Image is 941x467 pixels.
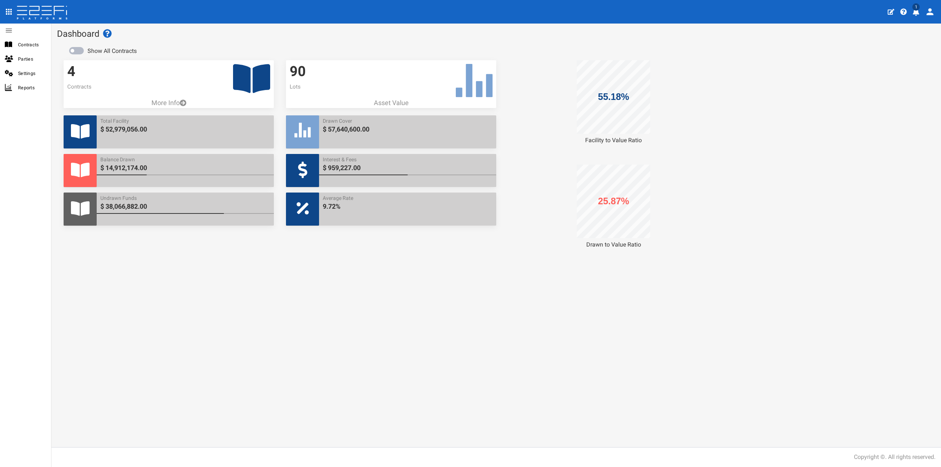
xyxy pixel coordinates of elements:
[67,64,270,79] h3: 4
[290,83,493,91] p: Lots
[67,83,270,91] p: Contracts
[290,64,493,79] h3: 90
[100,163,270,173] span: $ 14,912,174.00
[100,156,270,163] span: Balance Drawn
[100,125,270,134] span: $ 52,979,056.00
[87,47,137,55] label: Show All Contracts
[323,156,493,163] span: Interest & Fees
[100,202,270,211] span: $ 38,066,882.00
[323,202,493,211] span: 9.72%
[323,163,493,173] span: $ 959,227.00
[323,125,493,134] span: $ 57,640,600.00
[323,117,493,125] span: Drawn Cover
[18,69,45,78] span: Settings
[508,136,719,145] div: Facility to Value Ratio
[57,29,935,39] h1: Dashboard
[18,83,45,92] span: Reports
[854,453,935,461] div: Copyright ©. All rights reserved.
[18,40,45,49] span: Contracts
[64,98,274,108] a: More Info
[323,194,493,202] span: Average Rate
[100,117,270,125] span: Total Facility
[508,241,719,249] div: Drawn to Value Ratio
[100,194,270,202] span: Undrawn Funds
[286,98,496,108] p: Asset Value
[18,55,45,63] span: Parties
